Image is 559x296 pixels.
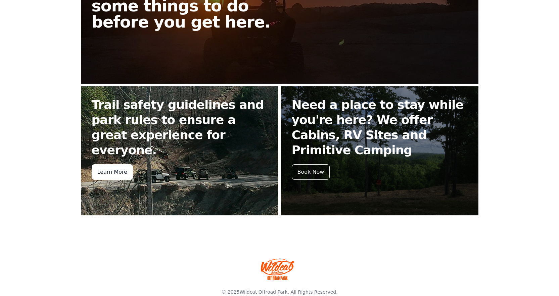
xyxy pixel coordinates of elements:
[261,258,294,280] img: Wildcat Offroad park
[281,86,478,215] a: Need a place to stay while you're here? We offer Cabins, RV Sites and Primitive Camping Book Now
[81,86,278,215] a: Trail safety guidelines and park rules to ensure a great experience for everyone. Learn More
[92,97,268,158] h2: Trail safety guidelines and park rules to ensure a great experience for everyone.
[92,164,133,180] div: Learn More
[239,289,287,295] a: Wildcat Offroad Park
[292,97,468,158] h2: Need a place to stay while you're here? We offer Cabins, RV Sites and Primitive Camping
[221,289,337,295] span: © 2025 . All Rights Reserved.
[292,164,330,180] div: Book Now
